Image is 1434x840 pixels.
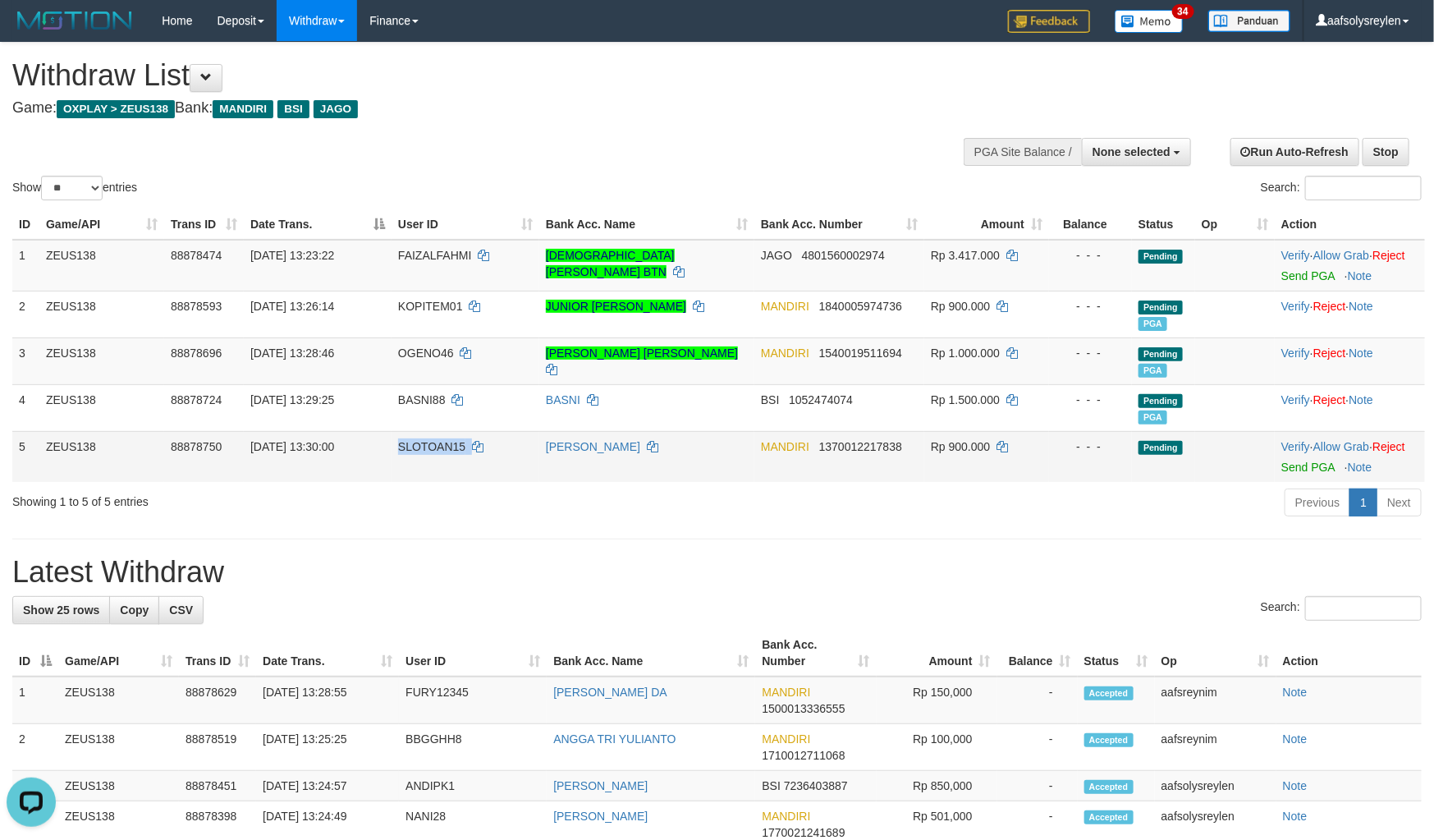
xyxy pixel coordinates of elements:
th: Bank Acc. Name: activate to sort column ascending [547,630,755,677]
th: Date Trans.: activate to sort column descending [244,209,392,240]
td: · · [1275,291,1425,337]
span: Accepted [1084,780,1134,794]
span: [DATE] 13:30:00 [250,440,334,453]
div: - - - [1056,298,1125,314]
th: Bank Acc. Number: activate to sort column ascending [754,209,924,240]
span: MANDIRI [761,300,809,313]
a: Note [1283,686,1308,699]
td: Rp 100,000 [877,724,997,771]
span: Pending [1138,301,1183,314]
a: [DEMOGRAPHIC_DATA][PERSON_NAME] BTN [546,249,675,278]
span: Rp 900.000 [931,440,990,453]
td: - [997,724,1078,771]
input: Search: [1305,176,1422,200]
td: 5 [12,431,39,482]
a: Note [1349,393,1373,406]
span: Rp 900.000 [931,300,990,313]
th: ID: activate to sort column descending [12,630,58,677]
td: Rp 150,000 [877,677,997,724]
span: Pending [1138,441,1183,455]
td: - [997,771,1078,801]
a: Note [1283,810,1308,823]
div: Showing 1 to 5 of 5 entries [12,487,585,510]
th: ID [12,209,39,240]
span: 88878696 [171,347,222,360]
label: Show entries [12,176,137,200]
a: Reject [1313,393,1346,406]
a: Reject [1313,300,1346,313]
th: Amount: activate to sort column ascending [877,630,997,677]
img: panduan.png [1208,10,1290,32]
td: · · [1275,240,1425,291]
span: Rp 3.417.000 [931,249,1000,262]
span: BASNI88 [398,393,446,406]
th: Bank Acc. Name: activate to sort column ascending [539,209,754,240]
span: Marked by aafsolysreylen [1138,364,1167,378]
img: Feedback.jpg [1008,10,1090,33]
span: None selected [1093,145,1171,158]
span: Pending [1138,394,1183,408]
td: ZEUS138 [39,291,164,337]
td: ZEUS138 [58,677,179,724]
th: Status [1132,209,1195,240]
span: · [1313,440,1372,453]
a: [PERSON_NAME] DA [553,686,667,699]
span: Rp 1.000.000 [931,347,1000,360]
span: Pending [1138,250,1183,264]
td: 2 [12,724,58,771]
input: Search: [1305,596,1422,621]
a: Note [1283,779,1308,792]
td: aafsreynim [1155,724,1276,771]
th: Balance: activate to sort column ascending [997,630,1078,677]
span: CSV [169,604,193,617]
a: Reject [1372,440,1405,453]
a: Send PGA [1281,269,1335,282]
a: Note [1349,347,1373,360]
a: [PERSON_NAME] [553,779,648,792]
a: [PERSON_NAME] [546,440,640,453]
span: Accepted [1084,686,1134,700]
div: PGA Site Balance / [964,138,1082,166]
span: MANDIRI [762,686,810,699]
td: [DATE] 13:28:55 [256,677,399,724]
a: Allow Grab [1313,440,1369,453]
label: Search: [1261,596,1422,621]
th: Status: activate to sort column ascending [1078,630,1155,677]
span: Show 25 rows [23,604,99,617]
span: Accepted [1084,810,1134,824]
div: - - - [1056,345,1125,361]
label: Search: [1261,176,1422,200]
span: 34 [1172,4,1194,19]
span: JAGO [761,249,792,262]
td: aafsreynim [1155,677,1276,724]
td: · · [1275,384,1425,431]
span: 88878474 [171,249,222,262]
th: Trans ID: activate to sort column ascending [179,630,256,677]
th: Op: activate to sort column ascending [1155,630,1276,677]
td: [DATE] 13:24:57 [256,771,399,801]
a: Copy [109,596,159,624]
td: ZEUS138 [39,337,164,384]
th: Date Trans.: activate to sort column ascending [256,630,399,677]
a: Note [1348,461,1372,474]
span: Marked by aafsolysreylen [1138,411,1167,425]
td: · · [1275,431,1425,482]
span: Copy 1540019511694 to clipboard [819,347,902,360]
th: Amount: activate to sort column ascending [924,209,1049,240]
a: Next [1377,489,1422,516]
span: 88878724 [171,393,222,406]
h4: Game: Bank: [12,100,940,117]
span: Accepted [1084,733,1134,747]
td: BBGGHH8 [399,724,547,771]
a: Verify [1281,393,1310,406]
span: Copy [120,604,149,617]
td: ZEUS138 [58,724,179,771]
th: Action [1276,630,1422,677]
span: SLOTOAN15 [398,440,465,453]
td: 4 [12,384,39,431]
span: BSI [277,100,309,118]
a: Allow Grab [1313,249,1369,262]
a: Show 25 rows [12,596,110,624]
span: MANDIRI [213,100,273,118]
a: Verify [1281,300,1310,313]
